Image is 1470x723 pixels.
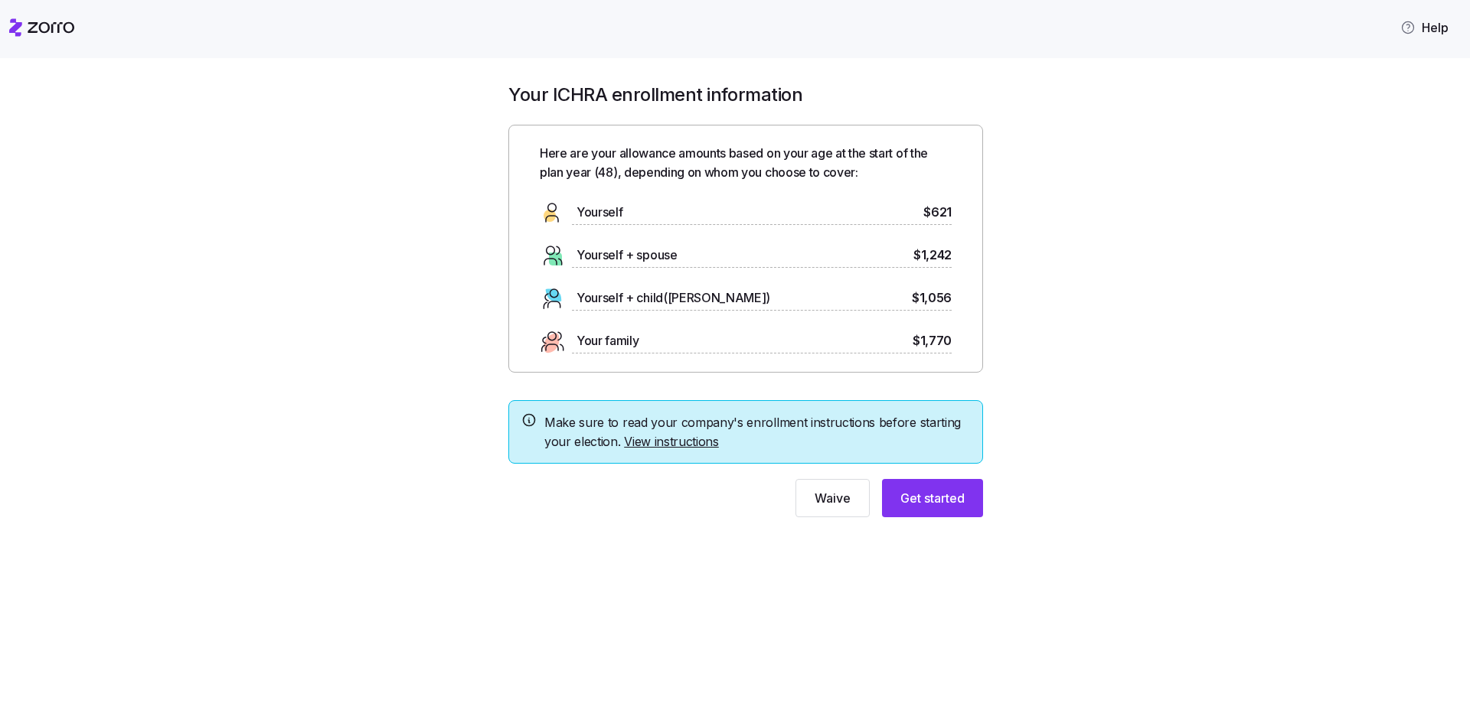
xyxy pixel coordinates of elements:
span: Get started [900,489,965,507]
span: Make sure to read your company's enrollment instructions before starting your election. [544,413,970,451]
button: Get started [882,479,983,517]
span: $1,242 [913,246,952,265]
button: Help [1388,12,1461,43]
button: Waive [795,479,870,517]
span: $1,770 [913,331,952,350]
span: Here are your allowance amounts based on your age at the start of the plan year ( 48 ), depending... [540,144,952,182]
span: Help [1400,18,1449,37]
span: Your family [577,331,639,350]
span: Yourself + child([PERSON_NAME]) [577,288,770,308]
h1: Your ICHRA enrollment information [508,83,983,106]
span: Waive [815,489,851,507]
span: Yourself + spouse [577,246,678,265]
span: $621 [923,203,952,222]
span: $1,056 [912,288,952,308]
a: View instructions [624,434,719,449]
span: Yourself [577,203,622,222]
